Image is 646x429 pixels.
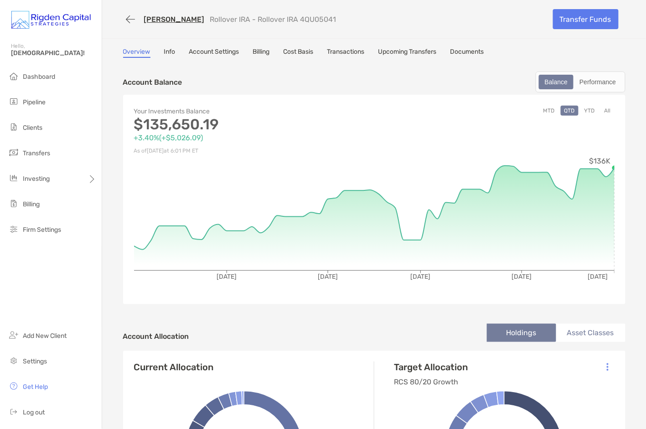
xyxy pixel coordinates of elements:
tspan: [DATE] [217,273,237,281]
span: Transfers [23,149,50,157]
p: RCS 80/20 Growth [394,376,468,388]
img: logout icon [8,406,19,417]
div: Performance [574,76,621,88]
p: $135,650.19 [134,119,374,130]
span: Get Help [23,383,48,391]
p: As of [DATE] at 6:01 PM ET [134,145,374,157]
tspan: [DATE] [588,273,608,281]
span: Add New Client [23,332,67,340]
img: Zoe Logo [11,4,91,36]
img: transfers icon [8,147,19,158]
a: Transactions [327,48,365,58]
a: Overview [123,48,150,58]
span: Billing [23,200,40,208]
span: Investing [23,175,50,183]
tspan: [DATE] [410,273,430,281]
img: firm-settings icon [8,224,19,235]
div: segmented control [536,71,625,92]
tspan: $136K [589,157,611,166]
img: investing icon [8,173,19,184]
span: [DEMOGRAPHIC_DATA]! [11,49,96,57]
img: dashboard icon [8,71,19,82]
div: Balance [540,76,573,88]
a: Billing [253,48,270,58]
button: YTD [581,106,599,116]
span: Settings [23,357,47,365]
h4: Current Allocation [134,362,214,373]
p: Rollover IRA - Rollover IRA 4QU05041 [210,15,336,24]
a: Info [164,48,176,58]
img: pipeline icon [8,96,19,107]
img: Icon List Menu [607,363,609,371]
span: Pipeline [23,98,46,106]
button: All [601,106,615,116]
button: QTD [561,106,579,116]
a: Transfer Funds [553,9,619,29]
h4: Target Allocation [394,362,468,373]
img: settings icon [8,355,19,366]
h4: Account Allocation [123,332,189,341]
a: [PERSON_NAME] [144,15,205,24]
a: Cost Basis [284,48,314,58]
img: clients icon [8,122,19,133]
a: Documents [450,48,484,58]
button: MTD [540,106,558,116]
span: Clients [23,124,42,132]
li: Holdings [487,324,556,342]
a: Account Settings [189,48,239,58]
tspan: [DATE] [318,273,338,281]
tspan: [DATE] [512,273,532,281]
img: billing icon [8,198,19,209]
p: +3.40% ( +$5,026.09 ) [134,132,374,143]
li: Asset Classes [556,324,625,342]
span: Log out [23,409,45,416]
span: Firm Settings [23,226,61,234]
img: get-help icon [8,381,19,392]
p: Account Balance [123,77,182,88]
a: Upcoming Transfers [378,48,437,58]
img: add_new_client icon [8,330,19,341]
span: Dashboard [23,73,55,81]
p: Your Investments Balance [134,106,374,117]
